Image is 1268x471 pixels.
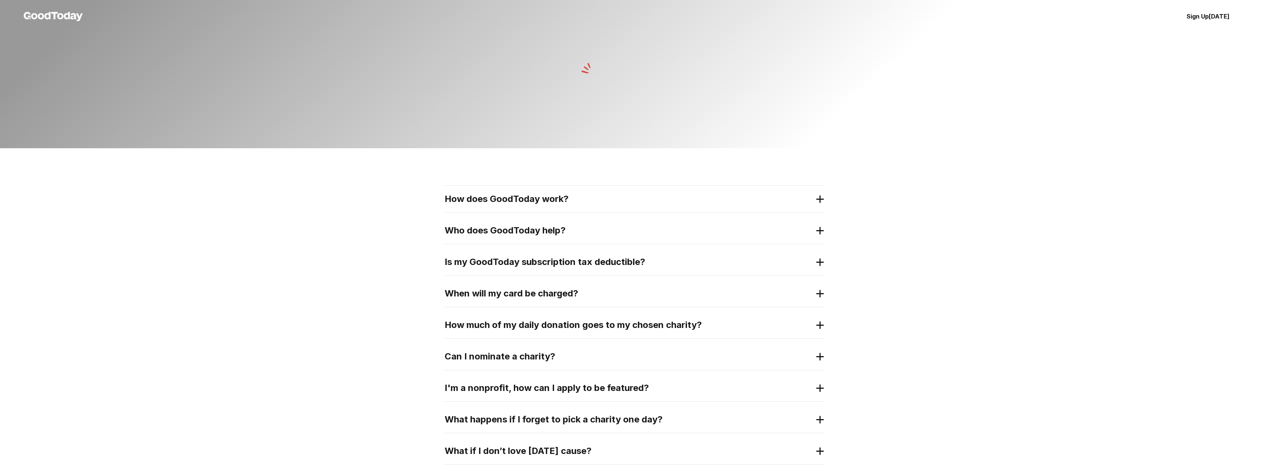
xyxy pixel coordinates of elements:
span: [DATE] [1209,13,1229,20]
a: Log In [1127,7,1169,26]
h2: How much of my daily donation goes to my chosen charity? [445,319,812,331]
h2: What if I don’t love [DATE] cause? [445,445,812,457]
h2: Is my GoodToday subscription tax deductible? [445,256,812,268]
h2: How does GoodToday work? [445,193,812,205]
a: About [1041,13,1070,20]
h2: When will my card be charged? [445,288,812,299]
h2: I'm a nonprofit, how can I apply to be featured? [445,382,812,394]
a: FAQ [1100,13,1124,20]
a: Teams [1070,13,1100,20]
img: GoodToday [24,12,83,21]
h2: Can I nominate a charity? [445,351,812,362]
a: [DATE] Cause [989,13,1041,20]
a: Sign Up[DATE] [1175,7,1241,25]
h2: Who does GoodToday help? [445,225,812,236]
h2: What happens if I forget to pick a charity one day? [445,414,812,425]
